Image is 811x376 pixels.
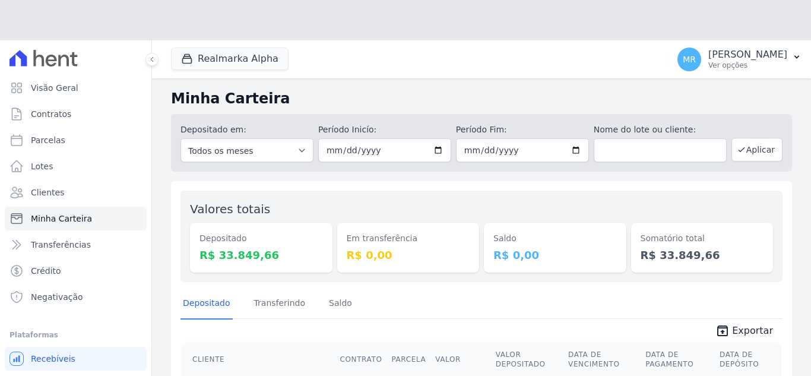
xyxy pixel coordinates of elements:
[180,289,233,320] a: Depositado
[347,247,470,263] dd: R$ 0,00
[5,102,147,126] a: Contratos
[171,88,792,109] h2: Minha Carteira
[5,233,147,257] a: Transferências
[31,213,92,225] span: Minha Carteira
[683,55,696,64] span: MR
[493,247,617,263] dd: R$ 0,00
[31,82,78,94] span: Visão Geral
[327,289,354,320] a: Saldo
[5,76,147,100] a: Visão Geral
[199,247,323,263] dd: R$ 33.849,66
[31,187,64,198] span: Clientes
[5,128,147,152] a: Parcelas
[5,259,147,283] a: Crédito
[171,48,289,70] button: Realmarka Alpha
[708,61,787,70] p: Ver opções
[641,232,764,245] dt: Somatório total
[5,285,147,309] a: Negativação
[5,154,147,178] a: Lotes
[199,232,323,245] dt: Depositado
[31,160,53,172] span: Lotes
[252,289,308,320] a: Transferindo
[31,291,83,303] span: Negativação
[190,202,270,216] label: Valores totais
[31,265,61,277] span: Crédito
[9,328,142,342] div: Plataformas
[456,124,589,136] label: Período Fim:
[5,181,147,204] a: Clientes
[31,108,71,120] span: Contratos
[31,353,75,365] span: Recebíveis
[731,138,783,162] button: Aplicar
[31,239,91,251] span: Transferências
[5,207,147,230] a: Minha Carteira
[732,324,773,338] span: Exportar
[715,324,730,338] i: unarchive
[318,124,451,136] label: Período Inicío:
[5,347,147,371] a: Recebíveis
[493,232,617,245] dt: Saldo
[594,124,727,136] label: Nome do lote ou cliente:
[12,336,40,364] iframe: Intercom live chat
[31,134,65,146] span: Parcelas
[180,125,246,134] label: Depositado em:
[347,232,470,245] dt: Em transferência
[641,247,764,263] dd: R$ 33.849,66
[706,324,783,340] a: unarchive Exportar
[708,49,787,61] p: [PERSON_NAME]
[668,43,811,76] button: MR [PERSON_NAME] Ver opções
